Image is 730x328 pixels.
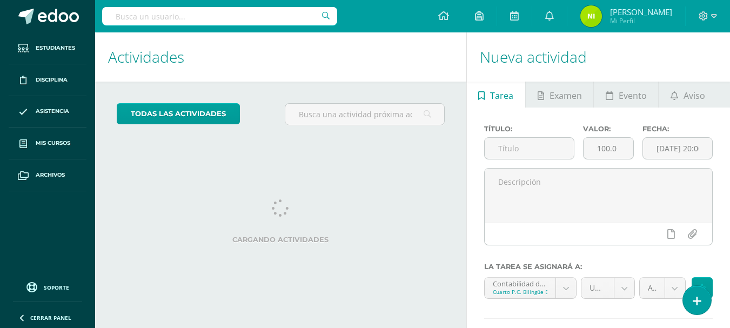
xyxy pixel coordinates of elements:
a: Mis cursos [9,128,86,159]
span: Aviso [684,83,705,109]
span: Evento [619,83,647,109]
a: Actitudinal (20.0%) [640,278,685,298]
h1: Nueva actividad [480,32,717,82]
span: Soporte [44,284,69,291]
input: Fecha de entrega [643,138,712,159]
a: Contabilidad de Sociedades 'A'Cuarto P.C. Bilingüe Diario [485,278,577,298]
a: Asistencia [9,96,86,128]
label: Valor: [583,125,634,133]
a: Examen [526,82,593,108]
div: Cuarto P.C. Bilingüe Diario [493,288,548,296]
a: Tarea [467,82,525,108]
a: Disciplina [9,64,86,96]
div: Contabilidad de Sociedades 'A' [493,278,548,288]
h1: Actividades [108,32,453,82]
span: Mis cursos [36,139,70,148]
label: Fecha: [642,125,713,133]
span: Examen [550,83,582,109]
span: Mi Perfil [610,16,672,25]
label: Título: [484,125,574,133]
span: Cerrar panel [30,314,71,322]
a: todas las Actividades [117,103,240,124]
span: Asistencia [36,107,69,116]
span: Unidad 4 [590,278,606,298]
img: 847ab3172bd68bb5562f3612eaf970ae.png [580,5,602,27]
input: Busca un usuario... [102,7,337,25]
a: Evento [594,82,658,108]
span: Tarea [490,83,513,109]
label: La tarea se asignará a: [484,263,713,271]
span: Disciplina [36,76,68,84]
a: Aviso [659,82,716,108]
span: Archivos [36,171,65,179]
a: Archivos [9,159,86,191]
input: Título [485,138,574,159]
span: Actitudinal (20.0%) [648,278,657,298]
a: Soporte [13,279,82,294]
span: Estudiantes [36,44,75,52]
input: Puntos máximos [584,138,633,159]
span: [PERSON_NAME] [610,6,672,17]
a: Unidad 4 [581,278,634,298]
input: Busca una actividad próxima aquí... [285,104,444,125]
label: Cargando actividades [117,236,445,244]
a: Estudiantes [9,32,86,64]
